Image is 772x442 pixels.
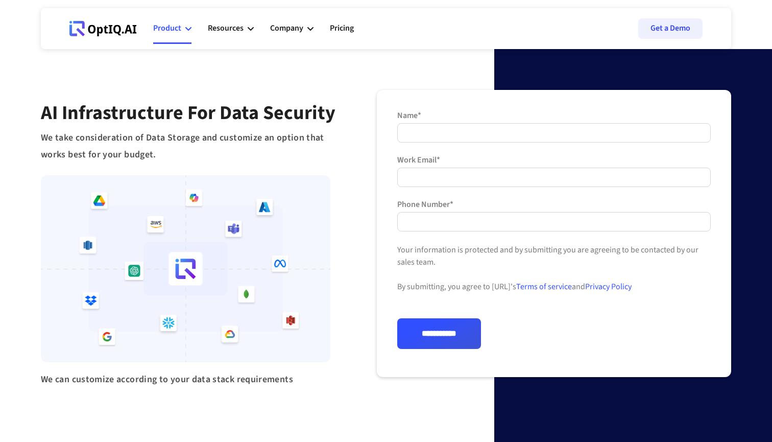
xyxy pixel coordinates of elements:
[153,21,181,35] div: Product
[69,13,137,44] a: Webflow Homepage
[516,281,572,292] a: Terms of service
[270,21,303,35] div: Company
[208,13,254,44] div: Resources
[41,129,336,163] div: We take consideration of Data Storage and customize an option that works best for your budget.
[41,99,335,127] span: AI Infrastructure for Data Security
[397,199,711,210] label: Phone Number*
[397,244,711,318] div: Your information is protected and by submitting you are agreeing to be contacted by our sales tea...
[41,371,330,388] div: We can customize according to your data stack requirements
[270,13,313,44] div: Company
[397,155,711,165] label: Work Email*
[638,18,703,39] a: Get a Demo
[208,21,244,35] div: Resources
[397,110,711,349] form: Form 1
[330,13,354,44] a: Pricing
[585,281,632,292] a: Privacy Policy
[153,13,191,44] div: Product
[397,110,711,121] label: Name*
